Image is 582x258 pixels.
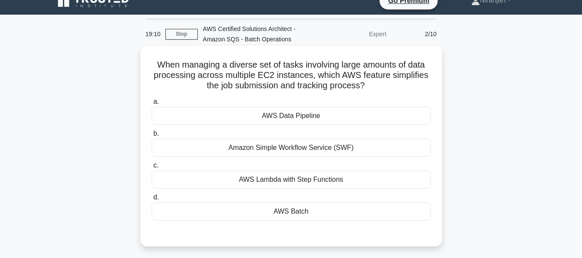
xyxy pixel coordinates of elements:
div: 19:10 [140,25,165,43]
span: a. [153,98,159,105]
h5: When managing a diverse set of tasks involving large amounts of data processing across multiple E... [151,59,432,91]
span: b. [153,130,159,137]
div: AWS Lambda with Step Functions [152,171,431,189]
div: 2/10 [392,25,442,43]
div: Expert [316,25,392,43]
div: Amazon Simple Workflow Service (SWF) [152,139,431,157]
div: AWS Batch [152,202,431,221]
span: c. [153,162,159,169]
a: Stop [165,29,198,40]
span: d. [153,193,159,201]
div: AWS Data Pipeline [152,107,431,125]
div: AWS Certified Solutions Architect - Amazon SQS - Batch Operations [198,20,316,48]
